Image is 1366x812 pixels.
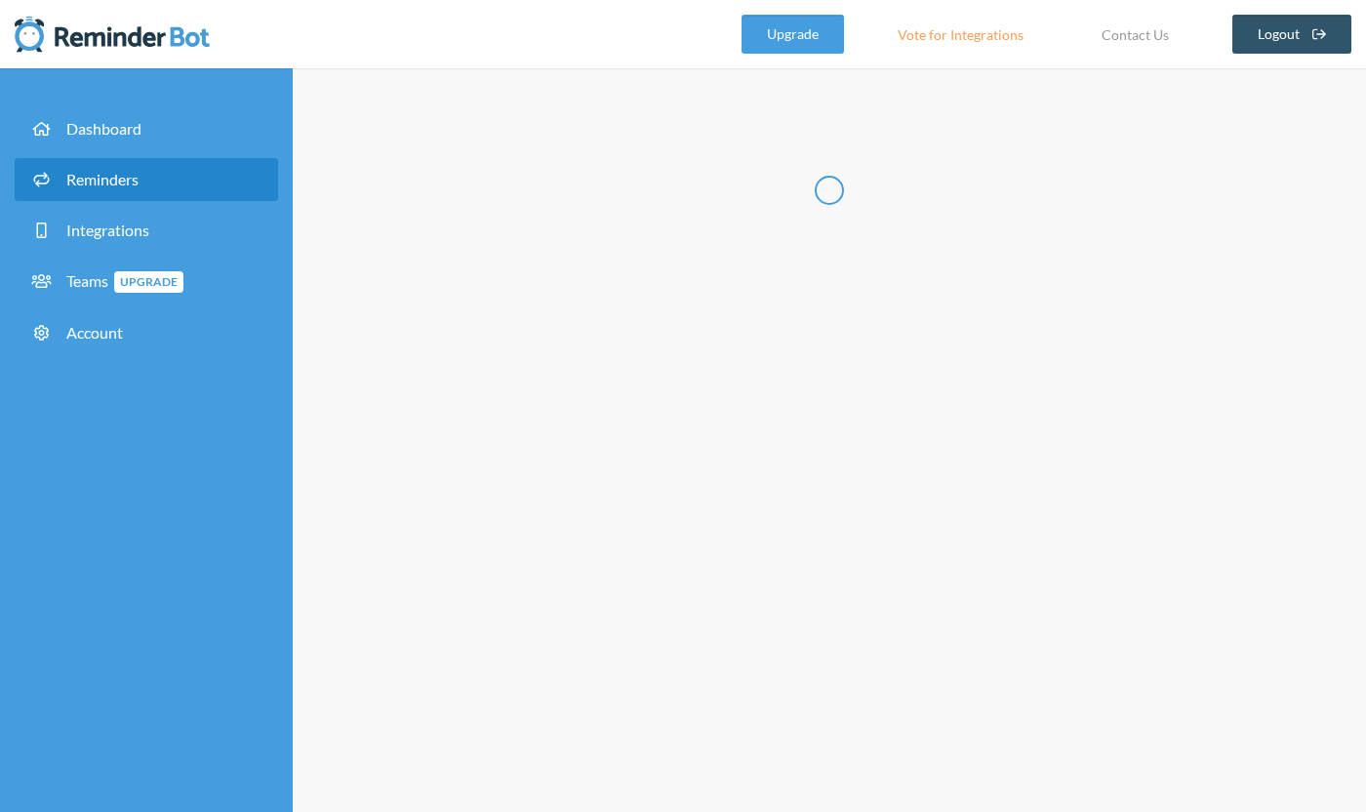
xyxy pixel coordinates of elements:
[15,15,210,54] img: Reminder Bot
[66,271,183,290] span: Teams
[66,323,123,342] span: Account
[15,260,278,304] a: TeamsUpgrade
[15,158,278,201] a: Reminders
[114,271,183,293] span: Upgrade
[66,170,139,188] span: Reminders
[15,107,278,150] a: Dashboard
[15,209,278,252] a: Integrations
[742,15,844,54] a: Upgrade
[66,221,149,239] span: Integrations
[1077,15,1193,54] a: Contact Us
[15,311,278,354] a: Account
[1232,15,1352,54] a: Logout
[66,119,141,138] span: Dashboard
[873,15,1048,54] a: Vote for Integrations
